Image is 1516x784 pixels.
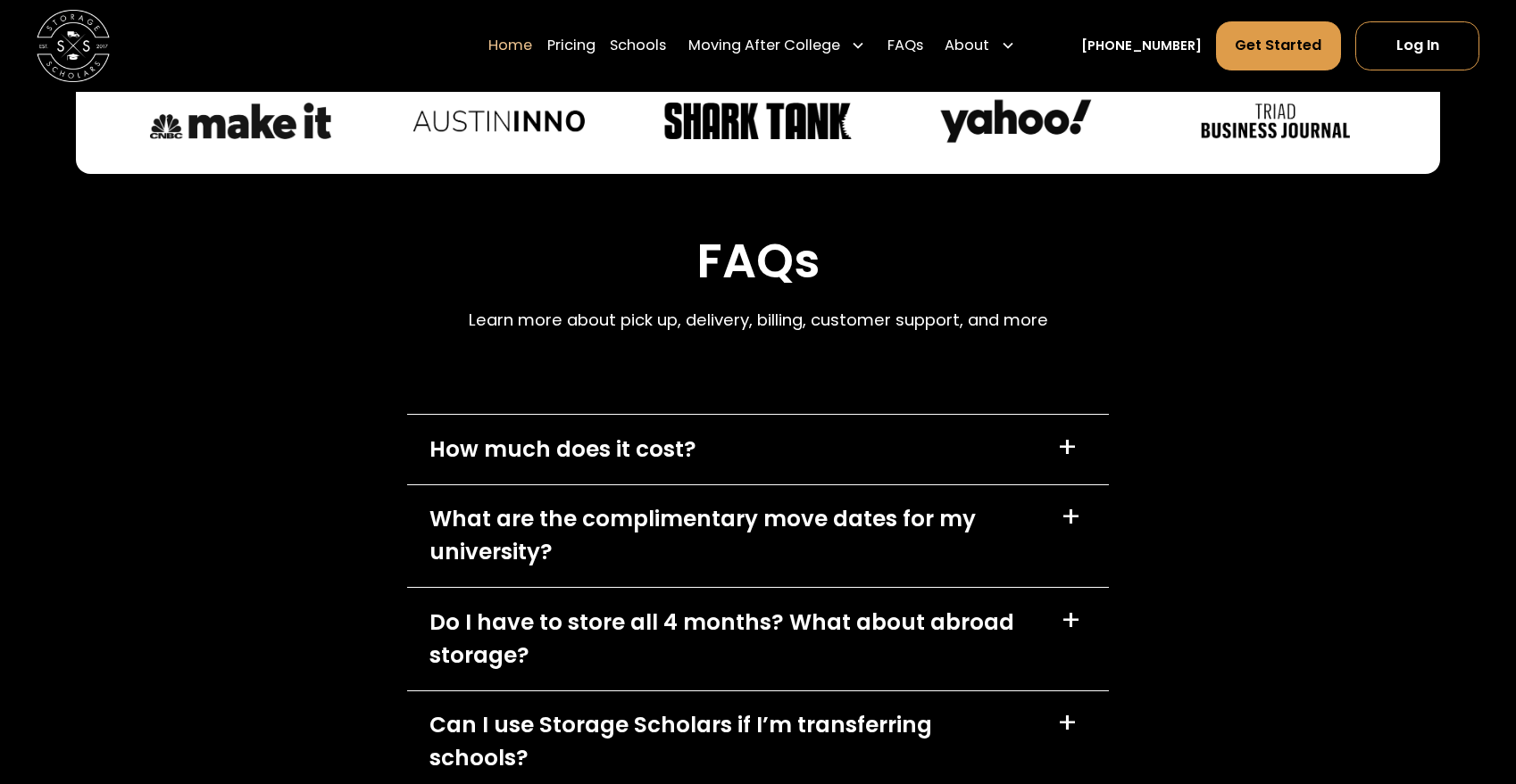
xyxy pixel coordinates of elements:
[1216,21,1341,70] a: Get Started
[1057,709,1078,739] div: +
[887,21,923,71] a: FAQs
[1057,433,1078,463] div: +
[945,35,989,57] div: About
[469,308,1048,333] p: Learn more about pick up, delivery, billing, customer support, and more
[429,503,1038,569] div: What are the complimentary move dates for my university?
[37,9,110,82] img: Storage Scholars main logo
[610,21,666,71] a: Schools
[1081,36,1202,54] a: [PHONE_NUMBER]
[688,35,840,57] div: Moving After College
[1061,503,1081,532] div: +
[429,607,1039,673] div: Do I have to store all 4 months? What about abroad storage?
[469,233,1048,290] h2: FAQs
[547,21,596,71] a: Pricing
[937,21,1022,71] div: About
[429,709,1036,775] div: Can I use Storage Scholars if I’m transferring schools?
[1061,607,1081,636] div: +
[681,21,873,71] div: Moving After College
[1355,21,1479,70] a: Log In
[144,96,337,144] img: CNBC Make It logo.
[429,433,696,466] div: How much does it cost?
[488,21,532,71] a: Home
